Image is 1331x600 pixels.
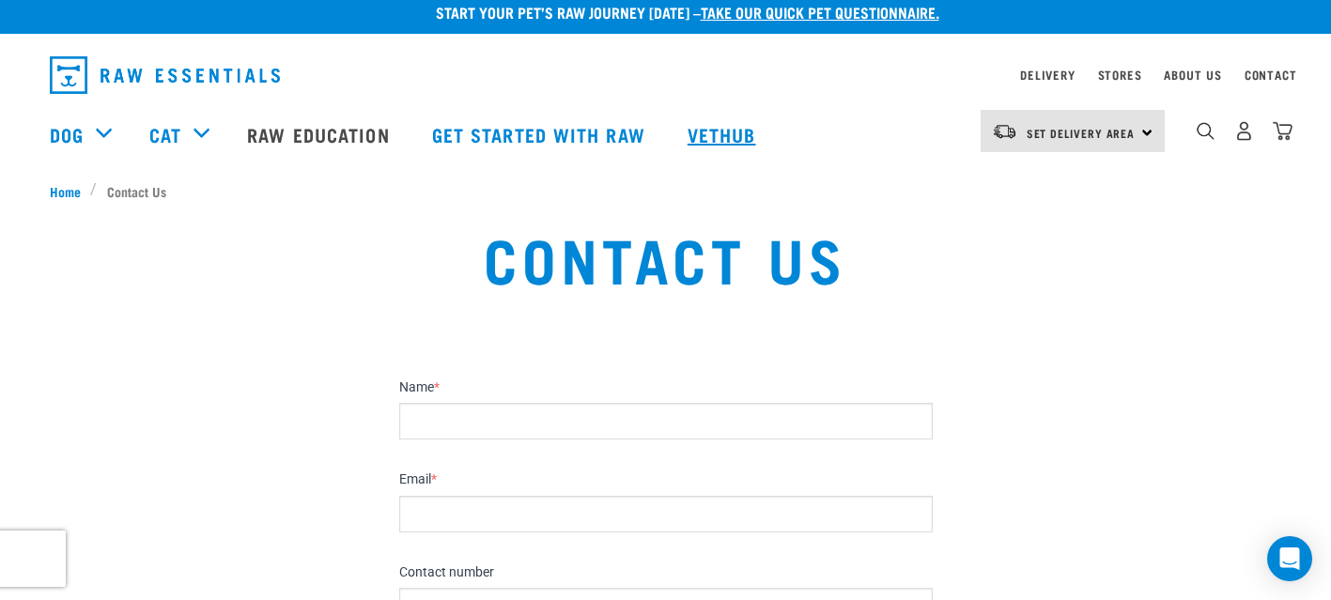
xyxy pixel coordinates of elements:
[1267,536,1312,581] div: Open Intercom Messenger
[1197,122,1215,140] img: home-icon-1@2x.png
[35,49,1297,101] nav: dropdown navigation
[149,120,181,148] a: Cat
[50,181,81,201] span: Home
[50,56,280,94] img: Raw Essentials Logo
[1164,71,1221,78] a: About Us
[413,97,669,172] a: Get started with Raw
[1273,121,1292,141] img: home-icon@2x.png
[1234,121,1254,141] img: user.png
[399,379,933,396] label: Name
[50,181,91,201] a: Home
[399,471,933,488] label: Email
[399,564,933,581] label: Contact number
[669,97,780,172] a: Vethub
[701,8,939,16] a: take our quick pet questionnaire.
[992,123,1017,140] img: van-moving.png
[1245,71,1297,78] a: Contact
[1020,71,1075,78] a: Delivery
[255,223,1076,291] h1: Contact Us
[1027,130,1136,136] span: Set Delivery Area
[228,97,412,172] a: Raw Education
[50,120,84,148] a: Dog
[1098,71,1142,78] a: Stores
[50,181,1282,201] nav: breadcrumbs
